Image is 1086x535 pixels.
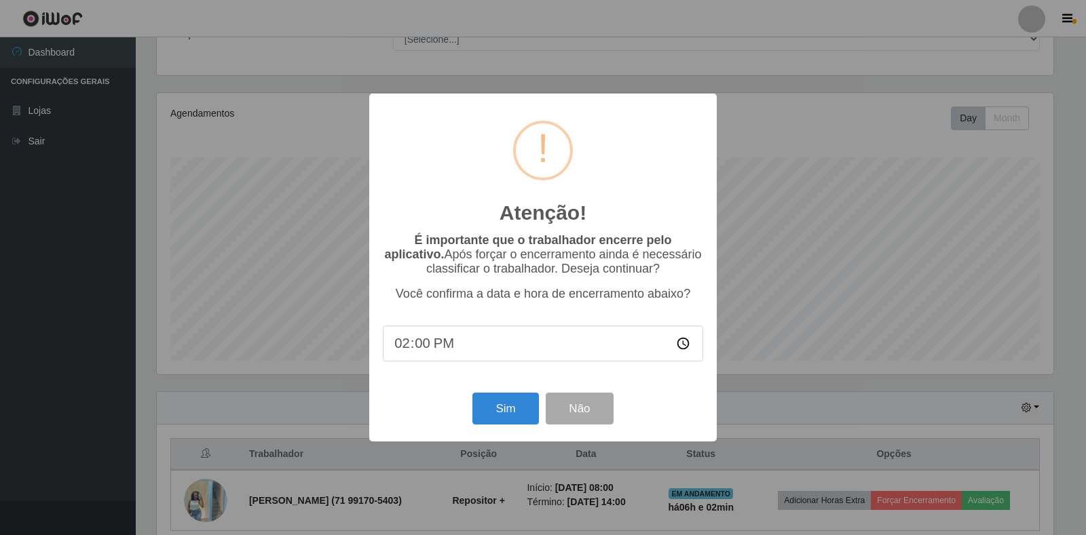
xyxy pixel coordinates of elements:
[500,201,586,225] h2: Atenção!
[383,287,703,301] p: Você confirma a data e hora de encerramento abaixo?
[384,233,671,261] b: É importante que o trabalhador encerre pelo aplicativo.
[383,233,703,276] p: Após forçar o encerramento ainda é necessário classificar o trabalhador. Deseja continuar?
[472,393,538,424] button: Sim
[546,393,613,424] button: Não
